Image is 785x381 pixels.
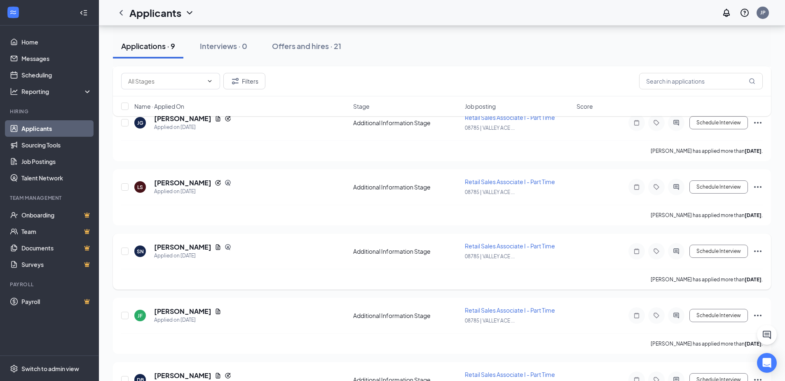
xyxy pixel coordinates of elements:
svg: Collapse [80,9,88,17]
div: Applied on [DATE] [154,316,221,324]
button: Filter Filters [223,73,265,89]
span: Retail Sales Associate I - Part Time [465,178,555,185]
b: [DATE] [745,148,762,154]
div: Applied on [DATE] [154,252,231,260]
div: JF [138,312,143,319]
span: 08785 | VALLEY ACE ... [465,253,515,259]
svg: Reapply [225,372,231,379]
div: Payroll [10,281,90,288]
a: OnboardingCrown [21,207,92,223]
p: [PERSON_NAME] has applied more than . [651,340,763,347]
svg: ChevronLeft [116,8,126,18]
a: Job Postings [21,153,92,170]
div: Applied on [DATE] [154,187,231,196]
a: Talent Network [21,170,92,186]
span: Job posting [465,102,496,110]
svg: Tag [651,184,661,190]
svg: Analysis [10,87,18,96]
a: Messages [21,50,92,67]
a: Home [21,34,92,50]
div: Additional Information Stage [353,247,460,255]
svg: Settings [10,365,18,373]
div: Offers and hires · 21 [272,41,341,51]
p: [PERSON_NAME] has applied more than . [651,212,763,219]
svg: ChatActive [762,330,772,340]
svg: Tag [651,312,661,319]
svg: Ellipses [753,246,763,256]
b: [DATE] [745,341,762,347]
span: Score [576,102,593,110]
span: Retail Sales Associate I - Part Time [465,371,555,378]
button: ChatActive [757,325,777,345]
div: Open Intercom Messenger [757,353,777,373]
div: LS [137,184,143,191]
svg: Document [215,372,221,379]
a: TeamCrown [21,223,92,240]
svg: Note [632,248,642,255]
svg: ActiveChat [671,248,681,255]
div: JP [760,9,766,16]
b: [DATE] [745,212,762,218]
h5: [PERSON_NAME] [154,243,211,252]
b: [DATE] [745,276,762,283]
div: Switch to admin view [21,365,79,373]
svg: ChevronDown [206,78,213,84]
a: DocumentsCrown [21,240,92,256]
span: Retail Sales Associate I - Part Time [465,306,555,314]
p: [PERSON_NAME] has applied more than . [651,276,763,283]
button: Schedule Interview [689,245,748,258]
input: Search in applications [639,73,763,89]
svg: Ellipses [753,311,763,320]
button: Schedule Interview [689,180,748,194]
svg: ChevronDown [185,8,194,18]
svg: QuestionInfo [740,8,750,18]
div: SN [137,248,144,255]
svg: Document [215,244,221,250]
p: [PERSON_NAME] has applied more than . [651,147,763,154]
svg: ActiveChat [671,184,681,190]
svg: ActiveChat [671,312,681,319]
svg: SourcingTools [225,180,231,186]
div: Applied on [DATE] [154,123,231,131]
span: Retail Sales Associate I - Part Time [465,242,555,250]
button: Schedule Interview [689,309,748,322]
a: PayrollCrown [21,293,92,310]
svg: WorkstreamLogo [9,8,17,16]
a: Sourcing Tools [21,137,92,153]
input: All Stages [128,77,203,86]
span: Name · Applied On [134,102,184,110]
h5: [PERSON_NAME] [154,178,211,187]
svg: SourcingTools [225,244,231,250]
a: SurveysCrown [21,256,92,273]
div: Additional Information Stage [353,311,460,320]
svg: Note [632,312,642,319]
a: Scheduling [21,67,92,83]
div: Team Management [10,194,90,201]
div: Hiring [10,108,90,115]
span: 08785 | VALLEY ACE ... [465,189,515,195]
div: Additional Information Stage [353,183,460,191]
a: Applicants [21,120,92,137]
div: Applications · 9 [121,41,175,51]
svg: Document [215,308,221,315]
h5: [PERSON_NAME] [154,307,211,316]
div: Reporting [21,87,92,96]
svg: Notifications [722,8,731,18]
span: 08785 | VALLEY ACE ... [465,318,515,324]
svg: MagnifyingGlass [749,78,755,84]
div: Interviews · 0 [200,41,247,51]
svg: Reapply [215,180,221,186]
h5: [PERSON_NAME] [154,371,211,380]
svg: Ellipses [753,182,763,192]
svg: Filter [230,76,240,86]
h1: Applicants [129,6,181,20]
svg: Tag [651,248,661,255]
span: Stage [353,102,370,110]
svg: Note [632,184,642,190]
span: 08785 | VALLEY ACE ... [465,125,515,131]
